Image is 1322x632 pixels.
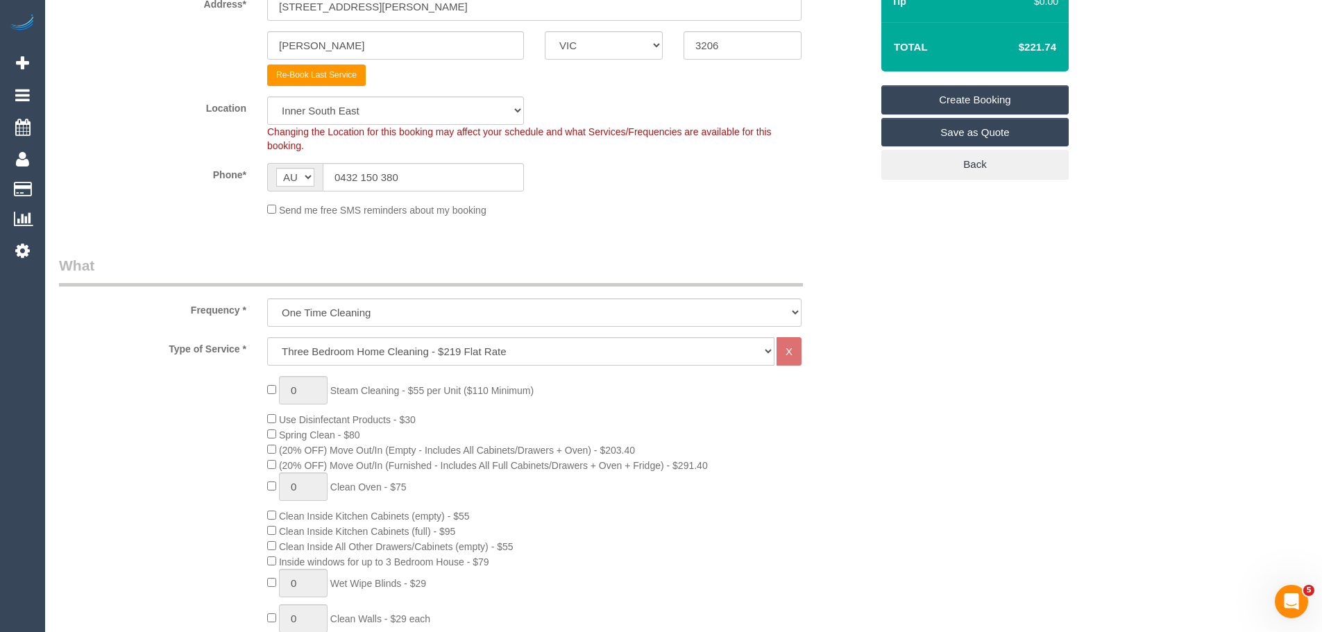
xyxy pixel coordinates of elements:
label: Type of Service * [49,337,257,356]
label: Phone* [49,163,257,182]
span: Clean Inside Kitchen Cabinets (full) - $95 [279,526,455,537]
iframe: Intercom live chat [1275,585,1308,618]
span: Wet Wipe Blinds - $29 [330,578,426,589]
span: Clean Oven - $75 [330,481,407,493]
legend: What [59,255,803,287]
span: Clean Inside Kitchen Cabinets (empty) - $55 [279,511,470,522]
span: (20% OFF) Move Out/In (Furnished - Includes All Full Cabinets/Drawers + Oven + Fridge) - $291.40 [279,460,708,471]
a: Back [881,150,1069,179]
input: Post Code* [684,31,802,60]
span: 5 [1303,585,1314,596]
strong: Total [894,41,928,53]
button: Re-Book Last Service [267,65,366,86]
span: Steam Cleaning - $55 per Unit ($110 Minimum) [330,385,534,396]
input: Phone* [323,163,524,191]
label: Frequency * [49,298,257,317]
span: Send me free SMS reminders about my booking [279,205,486,216]
span: Spring Clean - $80 [279,429,360,441]
span: Use Disinfectant Products - $30 [279,414,416,425]
a: Create Booking [881,85,1069,114]
span: Clean Walls - $29 each [330,613,430,624]
span: Inside windows for up to 3 Bedroom House - $79 [279,556,489,567]
span: (20% OFF) Move Out/In (Empty - Includes All Cabinets/Drawers + Oven) - $203.40 [279,445,635,456]
input: Suburb* [267,31,524,60]
a: Save as Quote [881,118,1069,147]
img: Automaid Logo [8,14,36,33]
label: Location [49,96,257,115]
span: Changing the Location for this booking may affect your schedule and what Services/Frequencies are... [267,126,772,151]
span: Clean Inside All Other Drawers/Cabinets (empty) - $55 [279,541,514,552]
h4: $221.74 [977,42,1056,53]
